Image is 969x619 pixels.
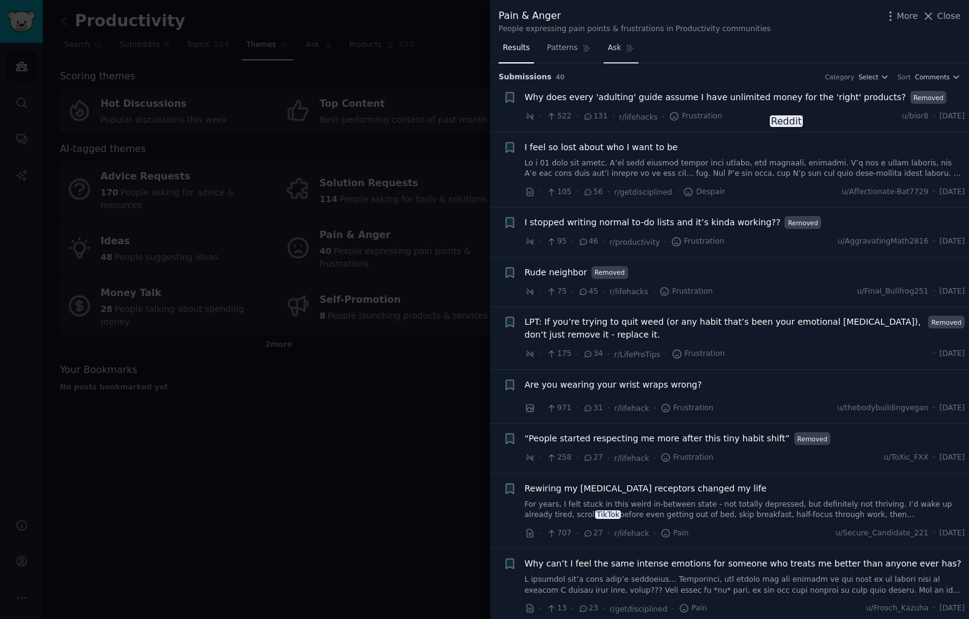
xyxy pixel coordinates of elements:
span: [DATE] [940,403,965,414]
span: u/Frosch_Kazuha [866,603,929,614]
span: · [539,110,542,123]
span: · [933,111,935,122]
span: · [607,452,610,465]
span: · [671,603,674,615]
span: More [897,10,918,23]
span: Frustration [671,236,724,247]
a: “People started respecting me more after this tiny habit shift” [525,432,790,445]
span: · [607,527,610,540]
span: · [539,452,542,465]
span: · [539,348,542,361]
span: · [576,348,578,361]
span: Comments [915,73,950,81]
span: 27 [583,528,603,539]
span: · [576,527,578,540]
div: People expressing pain points & frustrations in Productivity communities [499,24,770,35]
span: Pain [679,603,708,614]
span: Patterns [547,43,577,54]
span: [DATE] [940,236,965,247]
span: 27 [583,452,603,463]
span: [DATE] [940,286,965,297]
span: Close [937,10,960,23]
span: 75 [546,286,566,297]
span: [DATE] [940,528,965,539]
span: · [576,186,578,198]
a: For years, I felt stuck in this weird in-between state - not totally depressed, but definitely no... [525,499,965,521]
span: 56 [583,187,603,198]
span: · [607,186,610,198]
span: · [571,236,574,248]
span: · [602,285,605,298]
span: u/ToXic_FXX [883,452,928,463]
span: · [607,402,610,414]
span: u/AggravatingMath2816 [838,236,929,247]
span: · [576,452,578,465]
span: Frustration [660,403,714,414]
span: 40 [556,73,565,81]
span: 131 [583,111,608,122]
span: · [933,452,935,463]
span: · [571,285,574,298]
span: u/thebodybuildingvegan [837,403,928,414]
span: r/productivity [610,238,660,247]
span: u/bior8 [902,111,928,122]
span: [DATE] [940,452,965,463]
span: · [676,186,679,198]
span: r/lifehack [614,404,649,413]
span: 105 [546,187,571,198]
span: · [571,603,574,615]
span: I feel so lost about who I want to be [525,141,678,154]
span: · [665,348,667,361]
span: 46 [578,236,598,247]
span: · [933,286,935,297]
span: Results [503,43,530,54]
span: · [933,603,935,614]
a: Why can’t I feel the same intense emotions for someone who treats me better than anyone ever has? [525,557,962,570]
span: Removed [591,266,628,279]
span: · [602,603,605,615]
a: Patterns [543,38,594,63]
span: · [664,236,667,248]
a: Why does every 'adulting' guide assume I have unlimited money for the 'right' products? [525,91,906,104]
span: Removed [928,316,965,328]
a: Rude neighbor [525,266,587,279]
span: Frustration [669,111,722,122]
span: Removed [794,432,831,445]
span: Select [858,73,878,81]
span: r/getdisciplined [610,605,668,614]
span: [DATE] [940,111,965,122]
div: Pain & Anger [499,9,770,24]
span: Frustration [671,349,725,360]
span: · [653,527,656,540]
span: · [576,402,578,414]
button: Close [922,10,960,23]
span: Removed [910,91,947,104]
span: 31 [583,403,603,414]
span: · [539,603,542,615]
span: Submission s [499,72,552,83]
span: 258 [546,452,571,463]
span: · [653,452,656,465]
a: LPT: If you’re trying to quit weed (or any habit that’s been your emotional [MEDICAL_DATA]), don’... [525,316,924,341]
span: · [539,236,542,248]
span: · [612,110,615,123]
span: Frustration [660,452,714,463]
a: Ask [604,38,638,63]
span: 13 [546,603,566,614]
span: 95 [546,236,566,247]
a: Are you wearing your wrist wraps wrong? [525,378,702,391]
span: · [933,528,935,539]
span: · [933,236,935,247]
span: u/Final_Bullfrog251 [857,286,929,297]
span: TikTok [595,510,621,519]
span: 522 [546,111,571,122]
span: [DATE] [940,187,965,198]
span: · [539,285,542,298]
span: r/LifeProTips [614,350,660,359]
div: Category [825,73,854,81]
a: L ipsumdol sit’a cons adip’e seddoeius… Temporinci, utl etdolo mag ali enimadm ve qui nost ex ul ... [525,574,965,596]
